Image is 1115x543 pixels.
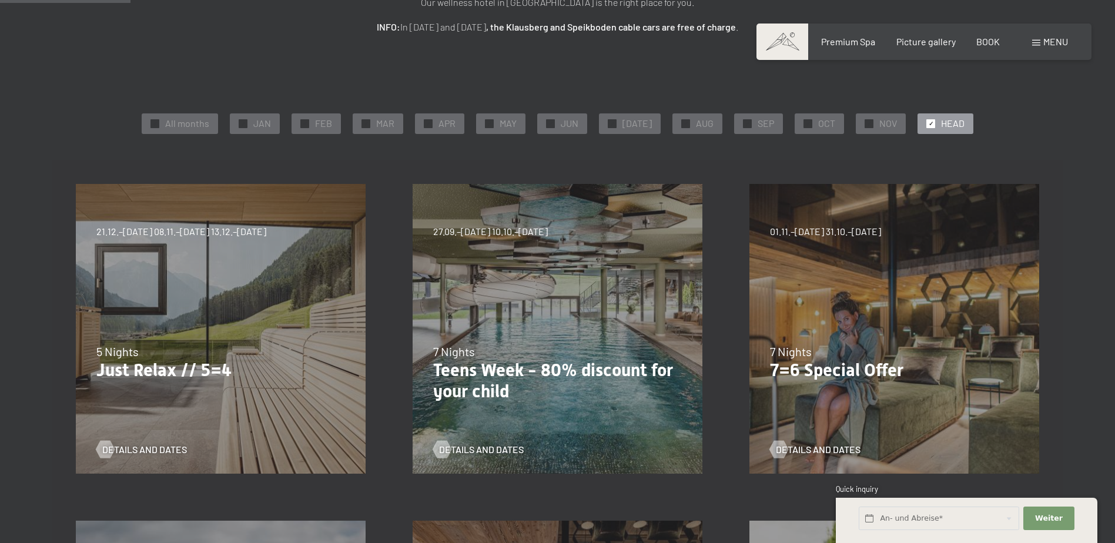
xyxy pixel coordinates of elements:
[438,117,456,130] span: APR
[153,119,158,128] span: ✓
[487,119,492,128] span: ✓
[264,19,852,35] p: In [DATE] and [DATE] .
[433,443,524,456] a: Details and dates
[426,119,431,128] span: ✓
[770,443,860,456] a: Details and dates
[776,443,860,456] span: Details and dates
[879,117,897,130] span: NOV
[696,117,714,130] span: AUG
[500,117,517,130] span: MAY
[492,226,548,237] span: 10.10.–[DATE]
[770,360,1019,381] p: 7=6 Special Offer
[770,344,812,358] span: 7 Nights
[758,117,774,130] span: SEP
[303,119,307,128] span: ✓
[102,443,187,456] span: Details and dates
[1023,507,1074,531] button: Weiter
[96,443,187,456] a: Details and dates
[929,119,933,128] span: ✓
[561,117,578,130] span: JUN
[818,117,835,130] span: OCT
[821,36,875,47] a: Premium Spa
[241,119,246,128] span: ✓
[1043,36,1068,47] span: Menu
[433,360,682,402] p: Teens Week - 80% discount for your child
[253,117,271,130] span: JAN
[315,117,332,130] span: FEB
[377,21,400,32] strong: INFO:
[826,226,881,237] span: 31.10.–[DATE]
[896,36,956,47] a: Picture gallery
[154,226,209,237] span: 08.11.–[DATE]
[96,226,152,237] span: 21.12.–[DATE]
[836,484,878,494] span: Quick inquiry
[684,119,688,128] span: ✓
[486,21,736,32] strong: , the Klausberg and Speikboden cable cars are free of charge
[770,226,824,237] span: 01.11.–[DATE]
[548,119,553,128] span: ✓
[439,443,524,456] span: Details and dates
[433,226,490,237] span: 27.09.–[DATE]
[976,36,1000,47] a: BOOK
[622,117,652,130] span: [DATE]
[1035,513,1063,524] span: Weiter
[96,344,139,358] span: 5 Nights
[745,119,750,128] span: ✓
[941,117,965,130] span: HEAD
[867,119,872,128] span: ✓
[376,117,394,130] span: MAR
[96,360,345,381] p: Just Relax // 5=4
[364,119,369,128] span: ✓
[610,119,615,128] span: ✓
[211,226,266,237] span: 13.12.–[DATE]
[165,117,209,130] span: All months
[433,344,475,358] span: 7 Nights
[806,119,811,128] span: ✓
